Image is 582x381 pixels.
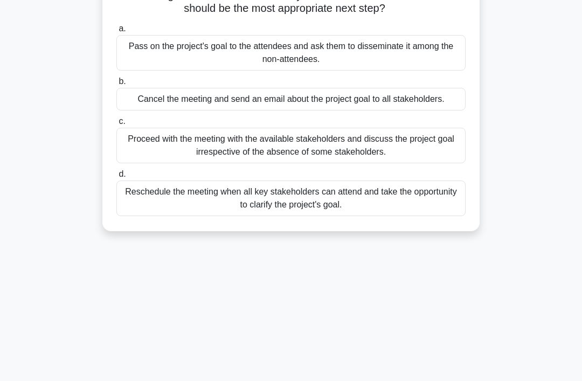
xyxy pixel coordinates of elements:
[119,24,126,33] span: a.
[116,35,466,71] div: Pass on the project's goal to the attendees and ask them to disseminate it among the non-attendees.
[119,169,126,178] span: d.
[119,77,126,86] span: b.
[116,88,466,110] div: Cancel the meeting and send an email about the project goal to all stakeholders.
[116,181,466,216] div: Reschedule the meeting when all key stakeholders can attend and take the opportunity to clarify t...
[116,128,466,163] div: Proceed with the meeting with the available stakeholders and discuss the project goal irrespectiv...
[119,116,125,126] span: c.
